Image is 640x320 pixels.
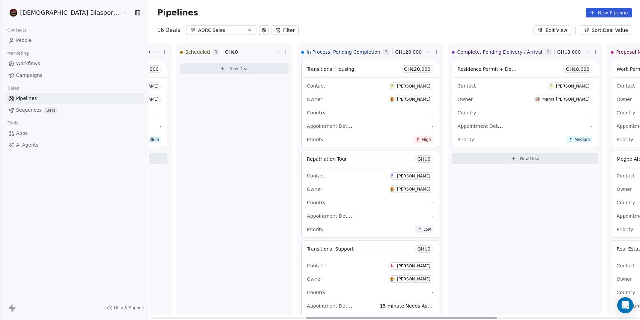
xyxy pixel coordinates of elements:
div: Z [391,84,393,89]
span: Owner [617,276,632,282]
a: Help & Support [107,305,145,311]
div: ADRC Sales [198,27,244,34]
div: 16 [157,26,180,34]
span: GH₵ 0 [417,246,430,252]
a: Pipelines [5,93,144,104]
span: - [432,123,433,129]
span: Owner [458,97,473,102]
span: Country [617,200,635,205]
span: Country [458,110,476,115]
div: In Process, Pending Completion3GH₵20,000 [301,43,424,61]
div: Transitional HousingGH₵20,000ContactZ[PERSON_NAME]OwnerG[PERSON_NAME]Country-Appointment Details-... [301,61,439,148]
span: Priority [617,137,633,142]
span: Sales [5,83,22,93]
span: Country [617,110,635,115]
span: Workflows [16,60,40,67]
a: AI Agents [5,140,144,151]
span: Medium [144,137,159,142]
span: Residence Permit + Dependent Residency x2 [458,66,564,72]
div: [PERSON_NAME] [397,84,430,89]
span: Owner [617,186,632,192]
span: Help & Support [114,305,145,311]
span: Contacts [4,25,29,35]
span: Country [307,290,326,295]
span: Transitional Housing [307,66,354,72]
a: Campaigns [5,70,144,81]
button: New Deal [180,63,289,74]
span: People [16,37,32,44]
span: Sequences [16,107,42,114]
a: Apps [5,128,144,139]
a: SequencesBeta [5,105,144,116]
span: - [432,213,433,219]
span: - [591,123,592,129]
span: [DEMOGRAPHIC_DATA] Diaspora Resource Centre [20,8,122,17]
button: [DEMOGRAPHIC_DATA] Diaspora Resource Centre [8,7,118,18]
span: GH₵ 0 [225,49,238,55]
span: - [432,289,433,296]
button: New Pipeline [586,8,632,17]
span: GH₵ 8,000 [566,66,589,72]
span: Pipelines [157,8,198,17]
div: E [391,173,393,179]
span: Deals [165,26,180,34]
span: Appointment Details [307,213,355,219]
span: Priority [307,137,324,142]
span: Scheduled [185,49,210,55]
span: GH₵ 20,000 [395,49,422,55]
div: Residence Permit + Dependent Residency x2GH₵8,000ContactT[PERSON_NAME]OwnerMMama [PERSON_NAME]Cou... [452,61,598,148]
div: [PERSON_NAME] [556,84,589,89]
span: Owner [307,97,322,102]
span: New Deal [229,66,249,71]
img: AFRICAN%20DIASPORA%20GRP.%20RES.%20CENT.%20LOGO%20-2%20PROFILE-02-02-1.png [9,9,17,17]
span: AI Agents [16,142,38,149]
span: Contact [307,263,325,268]
span: Medium [574,137,590,142]
span: 3 [383,49,390,55]
div: [PERSON_NAME] [397,174,430,178]
span: - [591,109,592,116]
span: Marketing [4,48,32,58]
span: Contact [617,83,635,89]
span: - [160,123,162,129]
span: Tools [5,118,21,128]
span: 15-minute Needs Assessment [380,303,450,309]
span: Contact [458,83,476,89]
span: GH₵ 20,000 [404,66,430,72]
a: People [5,35,144,46]
span: Complete, Pending Delivery / Arrival [457,49,542,55]
span: Transitional Support [307,246,354,252]
span: - [160,109,162,116]
span: Contact [307,173,325,178]
img: G [390,187,395,192]
div: Mama [PERSON_NAME] [542,97,589,102]
button: Edit View [534,25,571,35]
img: M [535,97,540,102]
span: Country [307,110,326,115]
div: [PERSON_NAME] [397,187,430,192]
div: Repatriation TourGH₵0ContactE[PERSON_NAME]OwnerG[PERSON_NAME]Country-Appointment Details-PriorityLow [301,151,439,238]
span: - [432,199,433,206]
span: Priority [307,227,324,232]
span: High [422,137,431,142]
div: [PERSON_NAME] [397,277,430,281]
span: In Process, Pending Completion [307,49,380,55]
div: Complete, Pending Delivery / Arrival1GH₵8,000 [452,43,583,61]
span: Priority [617,227,633,232]
div: N [391,263,394,269]
span: Owner [617,97,632,102]
button: Sort: Deal Value [580,25,632,35]
span: Campaigns [16,72,42,79]
span: GH₵ 8,000 [557,49,581,55]
button: New Deal [452,153,598,164]
div: Open Intercom Messenger [617,297,633,313]
span: Contact [617,173,635,178]
span: Low [423,227,431,232]
span: Owner [307,186,322,192]
button: Filter [271,25,299,35]
span: Priority [458,137,474,142]
span: Contact [617,263,635,268]
span: Owner [307,276,322,282]
span: Beta [44,107,58,114]
span: Repatriation Tour [307,156,347,162]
